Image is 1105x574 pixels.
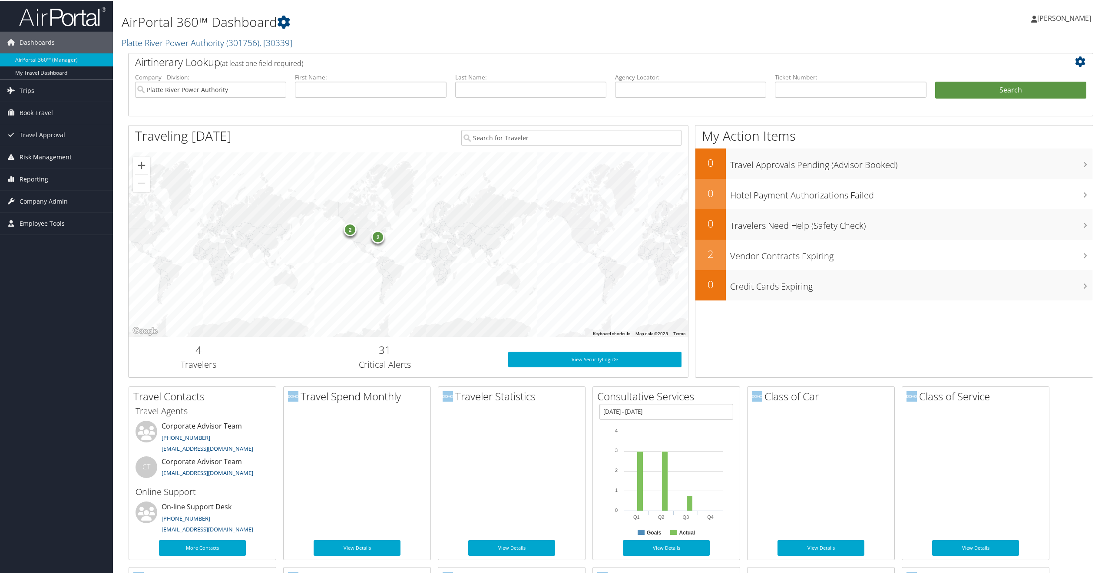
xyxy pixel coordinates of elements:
a: View SecurityLogic® [508,351,682,366]
text: Actual [679,529,695,535]
h1: My Action Items [695,126,1093,144]
a: [EMAIL_ADDRESS][DOMAIN_NAME] [162,444,253,452]
a: Open this area in Google Maps (opens a new window) [131,325,159,336]
h3: Travelers [135,358,262,370]
span: Employee Tools [20,212,65,234]
li: Corporate Advisor Team [131,420,274,455]
a: 0Credit Cards Expiring [695,269,1093,300]
label: Ticket Number: [775,72,926,81]
h3: Online Support [136,485,269,497]
tspan: 1 [615,487,618,492]
label: Last Name: [455,72,606,81]
img: airportal-logo.png [19,6,106,26]
a: [EMAIL_ADDRESS][DOMAIN_NAME] [162,468,253,476]
span: Book Travel [20,101,53,123]
a: View Details [468,539,555,555]
a: 0Travel Approvals Pending (Advisor Booked) [695,148,1093,178]
a: View Details [777,539,864,555]
h2: Traveler Statistics [443,388,585,403]
div: 2 [371,230,384,243]
h1: AirPortal 360™ Dashboard [122,12,774,30]
img: domo-logo.png [906,390,917,401]
span: Dashboards [20,31,55,53]
label: First Name: [295,72,446,81]
h3: Credit Cards Expiring [730,275,1093,292]
span: (at least one field required) [220,58,303,67]
h2: Airtinerary Lookup [135,54,1006,69]
h3: Hotel Payment Authorizations Failed [730,184,1093,201]
span: Travel Approval [20,123,65,145]
tspan: 0 [615,507,618,512]
img: Google [131,325,159,336]
h2: Travel Spend Monthly [288,388,430,403]
span: [PERSON_NAME] [1037,13,1091,22]
h2: 2 [695,246,726,261]
div: 2 [344,222,357,235]
h2: Class of Service [906,388,1049,403]
input: Search for Traveler [461,129,682,145]
a: View Details [932,539,1019,555]
img: domo-logo.png [288,390,298,401]
tspan: 3 [615,447,618,452]
a: [PHONE_NUMBER] [162,433,210,441]
h2: Consultative Services [597,388,740,403]
text: Q4 [707,514,714,519]
a: [EMAIL_ADDRESS][DOMAIN_NAME] [162,525,253,532]
button: Zoom in [133,156,150,173]
h2: Travel Contacts [133,388,276,403]
a: More Contacts [159,539,246,555]
a: 2Vendor Contracts Expiring [695,239,1093,269]
h2: 0 [695,276,726,291]
a: Platte River Power Authority [122,36,292,48]
button: Keyboard shortcuts [593,330,630,336]
text: Q3 [683,514,689,519]
li: Corporate Advisor Team [131,455,274,484]
a: 0Hotel Payment Authorizations Failed [695,178,1093,208]
img: domo-logo.png [752,390,762,401]
label: Agency Locator: [615,72,766,81]
button: Zoom out [133,174,150,191]
h2: 0 [695,185,726,200]
h2: 0 [695,155,726,169]
a: View Details [623,539,710,555]
img: domo-logo.png [443,390,453,401]
h3: Travel Approvals Pending (Advisor Booked) [730,154,1093,170]
button: Search [935,81,1086,98]
h2: 4 [135,342,262,356]
a: 0Travelers Need Help (Safety Check) [695,208,1093,239]
span: Reporting [20,168,48,189]
h2: Class of Car [752,388,894,403]
a: Terms (opens in new tab) [673,330,685,335]
label: Company - Division: [135,72,286,81]
text: Q2 [658,514,665,519]
li: On-line Support Desk [131,501,274,536]
h2: 0 [695,215,726,230]
a: [PERSON_NAME] [1031,4,1100,30]
h3: Travel Agents [136,404,269,416]
span: Trips [20,79,34,101]
tspan: 4 [615,427,618,432]
span: , [ 30339 ] [259,36,292,48]
span: ( 301756 ) [226,36,259,48]
a: [PHONE_NUMBER] [162,514,210,521]
h3: Travelers Need Help (Safety Check) [730,214,1093,231]
tspan: 2 [615,467,618,472]
h3: Critical Alerts [275,358,495,370]
a: View Details [314,539,400,555]
h3: Vendor Contracts Expiring [730,245,1093,261]
span: Map data ©2025 [635,330,668,335]
text: Goals [647,529,662,535]
span: Company Admin [20,190,68,211]
h2: 31 [275,342,495,356]
span: Risk Management [20,145,72,167]
text: Q1 [633,514,640,519]
h1: Traveling [DATE] [135,126,232,144]
div: CT [136,455,157,477]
